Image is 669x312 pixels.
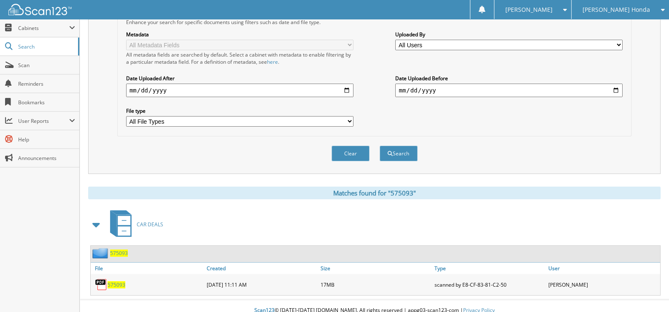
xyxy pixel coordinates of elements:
[318,276,432,293] div: 17MB
[505,7,552,12] span: [PERSON_NAME]
[110,250,128,257] a: 575093
[432,263,546,274] a: Type
[137,221,163,228] span: CAR DEALS
[318,263,432,274] a: Size
[95,278,108,291] img: PDF.png
[18,24,69,32] span: Cabinets
[18,62,75,69] span: Scan
[395,84,623,97] input: end
[18,155,75,162] span: Announcements
[395,75,623,82] label: Date Uploaded Before
[627,271,669,312] iframe: Chat Widget
[18,136,75,143] span: Help
[92,248,110,258] img: folder2.png
[122,19,627,26] div: Enhance your search for specific documents using filters such as date and file type.
[267,58,278,65] a: here
[88,187,661,199] div: Matches found for "575093"
[18,117,69,125] span: User Reports
[432,276,546,293] div: scanned by E8-CF-83-81-C2-50
[18,99,75,106] span: Bookmarks
[205,263,318,274] a: Created
[126,51,353,65] div: All metadata fields are searched by default. Select a cabinet with metadata to enable filtering b...
[18,80,75,87] span: Reminders
[395,31,623,38] label: Uploaded By
[108,281,125,288] a: 575093
[91,263,205,274] a: File
[380,146,418,161] button: Search
[126,107,353,114] label: File type
[126,84,353,97] input: start
[332,146,370,161] button: Clear
[205,276,318,293] div: [DATE] 11:11 AM
[546,276,660,293] div: [PERSON_NAME]
[126,75,353,82] label: Date Uploaded After
[8,4,72,15] img: scan123-logo-white.svg
[18,43,74,50] span: Search
[546,263,660,274] a: User
[126,31,353,38] label: Metadata
[105,208,163,241] a: CAR DEALS
[583,7,650,12] span: [PERSON_NAME] Honda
